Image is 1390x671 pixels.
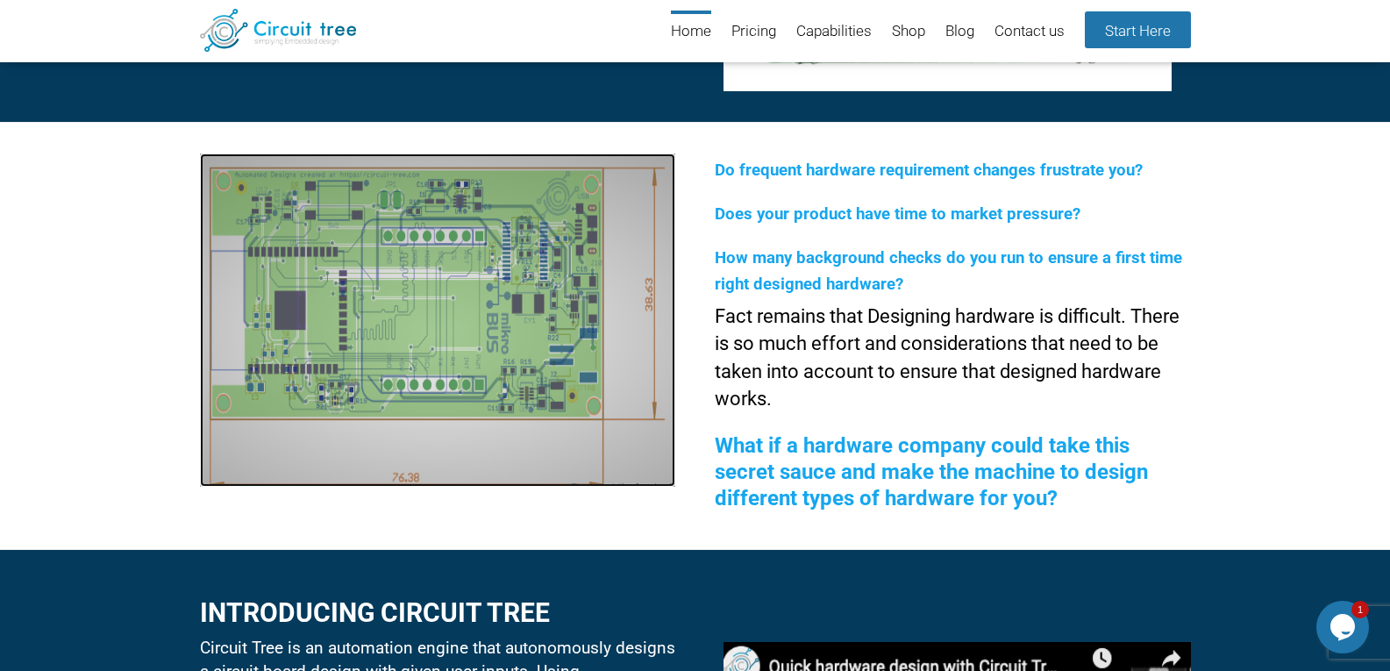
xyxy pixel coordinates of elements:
[945,11,974,54] a: Blog
[796,11,872,54] a: Capabilities
[715,433,1148,510] span: What if a hardware company could take this secret sauce and make the machine to design different ...
[715,204,1080,224] span: Does your product have time to market pressure?
[715,248,1182,294] span: How many background checks do you run to ensure a first time right designed hardware?
[671,11,711,54] a: Home
[200,598,675,627] h2: Introducing circuit tree
[892,11,925,54] a: Shop
[1316,601,1372,653] iframe: chat widget
[731,11,776,54] a: Pricing
[994,11,1065,54] a: Contact us
[1085,11,1191,48] a: Start Here
[715,303,1190,413] p: Fact remains that Designing hardware is difficult. There is so much effort and considerations tha...
[715,161,1143,180] span: Do frequent hardware requirement changes frustrate you?
[200,9,357,52] img: Circuit Tree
